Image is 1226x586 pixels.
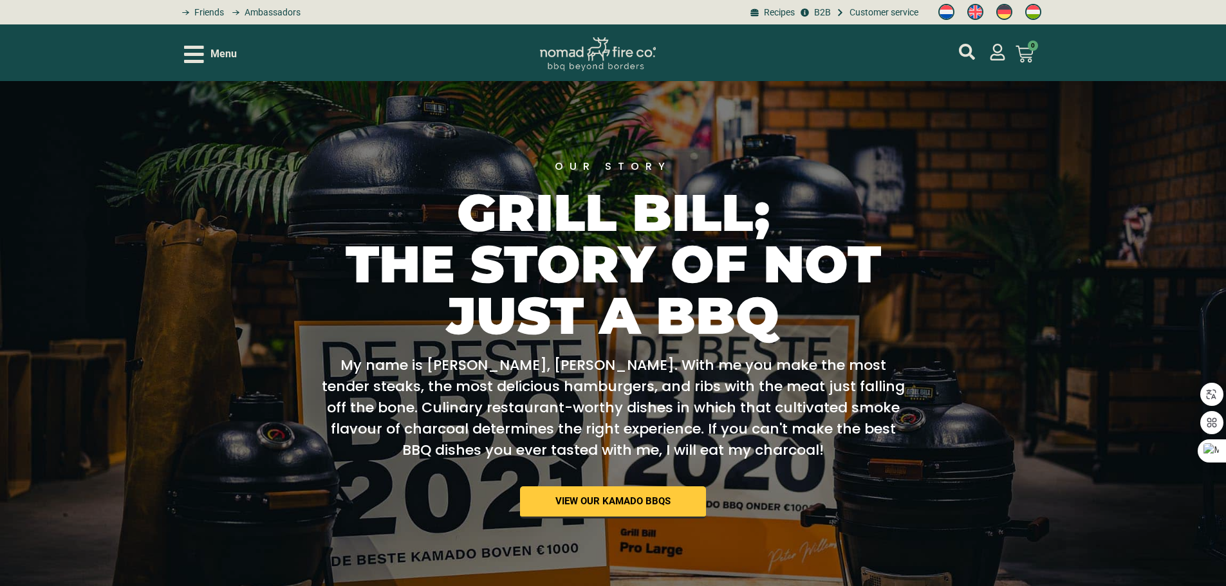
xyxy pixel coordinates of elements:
[241,6,301,19] span: Ambassadors
[990,1,1019,24] a: Switch to German
[520,486,706,518] a: View our kamado BBQs
[798,6,830,19] a: grill bill zakeljk
[178,6,224,19] a: grill bill vrienden
[1019,1,1048,24] a: Switch to Hungarian
[748,6,795,19] a: BBQ recepten
[184,43,237,66] div: Open/Close Menu
[761,6,795,19] span: Recipes
[959,44,975,60] a: mijn account
[227,6,300,19] a: grill bill ambassadors
[989,44,1006,60] a: mijn account
[1025,4,1041,20] img: Hungarian
[210,46,237,62] span: Menu
[811,6,831,19] span: B2B
[932,1,961,24] a: Switch to Dutch
[938,4,954,20] img: Dutch
[846,6,918,19] span: Customer service
[540,37,656,71] img: Nomad Logo
[191,6,224,19] span: Friends
[996,4,1012,20] img: German
[1028,41,1038,51] span: 0
[555,159,671,174] h6: OUR STORY
[967,4,983,20] img: English
[834,6,918,19] a: grill bill klantenservice
[317,354,909,461] h5: My name is [PERSON_NAME], [PERSON_NAME]. With me you make the most tender steaks, the most delici...
[1000,37,1049,71] a: 0
[555,497,671,506] span: View our kamado BBQs
[317,187,909,342] h1: GRILL BILL; THE STORY OF NOT JUST A BBQ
